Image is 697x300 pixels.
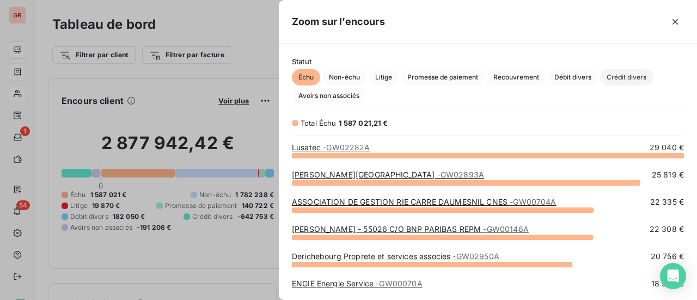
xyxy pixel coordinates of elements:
[292,69,320,85] button: Échu
[322,69,366,85] button: Non-échu
[651,251,684,262] span: 20 756 €
[292,57,684,66] span: Statut
[483,224,528,234] span: - GW00146A
[292,197,557,206] a: ASSOCIATION DE GESTION RIE CARRE DAUMESNIL CNES
[292,224,529,234] a: [PERSON_NAME] - 55026 C/O BNP PARIBAS REPM
[292,143,370,152] a: Lusatec
[487,69,546,85] button: Recouvrement
[453,252,499,261] span: - GW02950A
[600,69,653,85] button: Crédit divers
[401,69,485,85] button: Promesse de paiement
[376,279,422,288] span: - GW00070A
[279,142,697,287] div: grid
[292,170,484,179] a: [PERSON_NAME][GEOGRAPHIC_DATA]
[650,142,684,153] span: 29 040 €
[650,197,684,207] span: 22 335 €
[652,169,684,180] span: 25 819 €
[369,69,399,85] button: Litige
[292,252,499,261] a: Derichebourg Proprete et services associes
[510,197,556,206] span: - GW00704A
[292,279,423,288] a: ENGIE Energie Service
[339,119,388,127] span: 1 587 021,21 €
[650,224,684,235] span: 22 308 €
[660,263,686,289] div: Open Intercom Messenger
[292,88,366,104] button: Avoirs non associés
[292,14,385,29] h5: Zoom sur l’encours
[548,69,598,85] button: Débit divers
[437,170,484,179] span: - GW02893A
[301,119,337,127] span: Total Échu
[651,278,684,289] span: 18 948 €
[323,143,370,152] span: - GW02282A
